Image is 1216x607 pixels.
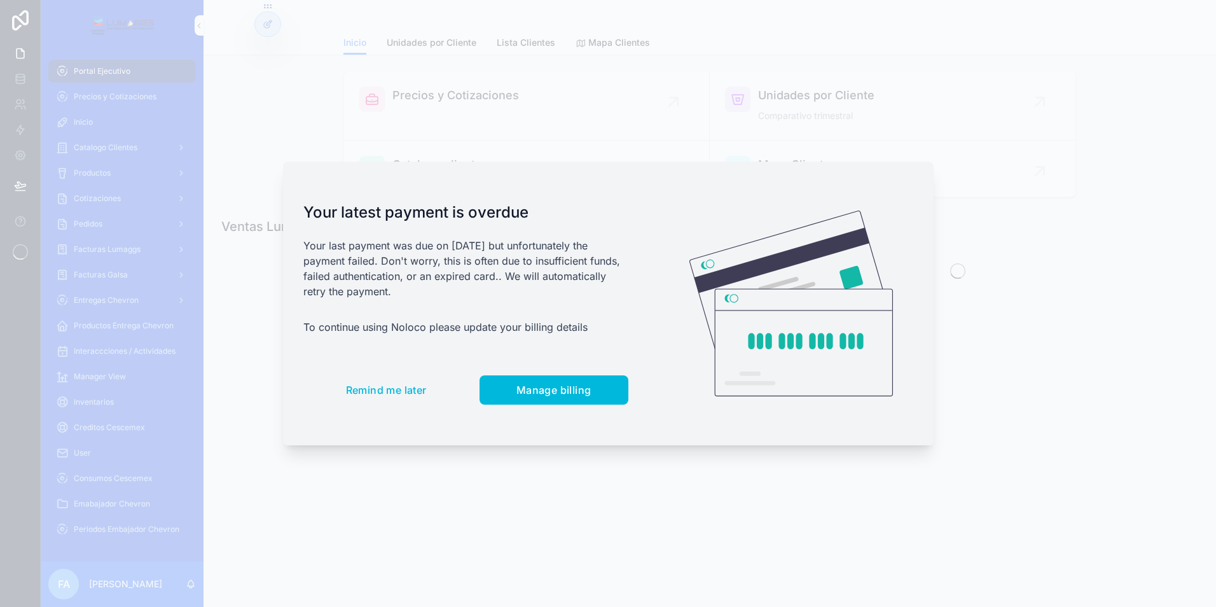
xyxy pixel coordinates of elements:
button: Manage billing [480,375,628,405]
span: Remind me later [346,384,427,396]
p: To continue using Noloco please update your billing details [303,319,628,335]
button: Remind me later [303,375,469,405]
img: Credit card illustration [689,211,893,396]
span: Manage billing [516,384,591,396]
h1: Your latest payment is overdue [303,202,628,223]
p: Your last payment was due on [DATE] but unfortunately the payment failed. Don't worry, this is of... [303,238,628,299]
